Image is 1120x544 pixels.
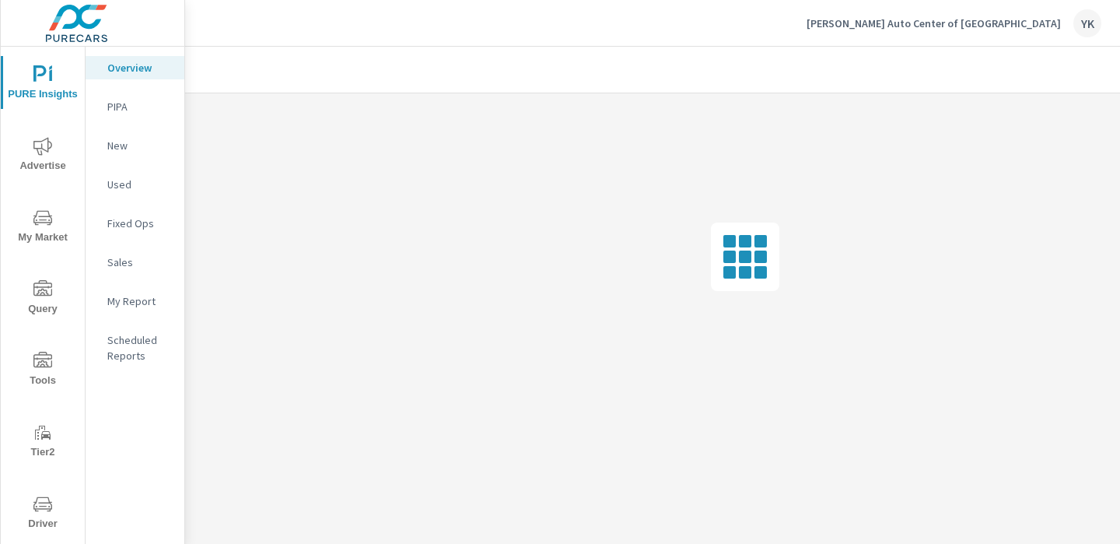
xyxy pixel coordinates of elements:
[5,137,80,175] span: Advertise
[86,134,184,157] div: New
[5,423,80,462] span: Tier2
[86,328,184,367] div: Scheduled Reports
[5,280,80,318] span: Query
[86,212,184,235] div: Fixed Ops
[5,495,80,533] span: Driver
[86,290,184,313] div: My Report
[86,251,184,274] div: Sales
[1073,9,1101,37] div: YK
[107,177,172,192] p: Used
[5,209,80,247] span: My Market
[86,173,184,196] div: Used
[807,16,1061,30] p: [PERSON_NAME] Auto Center of [GEOGRAPHIC_DATA]
[107,293,172,309] p: My Report
[107,138,172,153] p: New
[107,254,172,270] p: Sales
[86,95,184,118] div: PIPA
[107,332,172,363] p: Scheduled Reports
[86,56,184,79] div: Overview
[107,60,172,75] p: Overview
[107,99,172,114] p: PIPA
[107,216,172,231] p: Fixed Ops
[5,352,80,390] span: Tools
[5,65,80,104] span: PURE Insights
